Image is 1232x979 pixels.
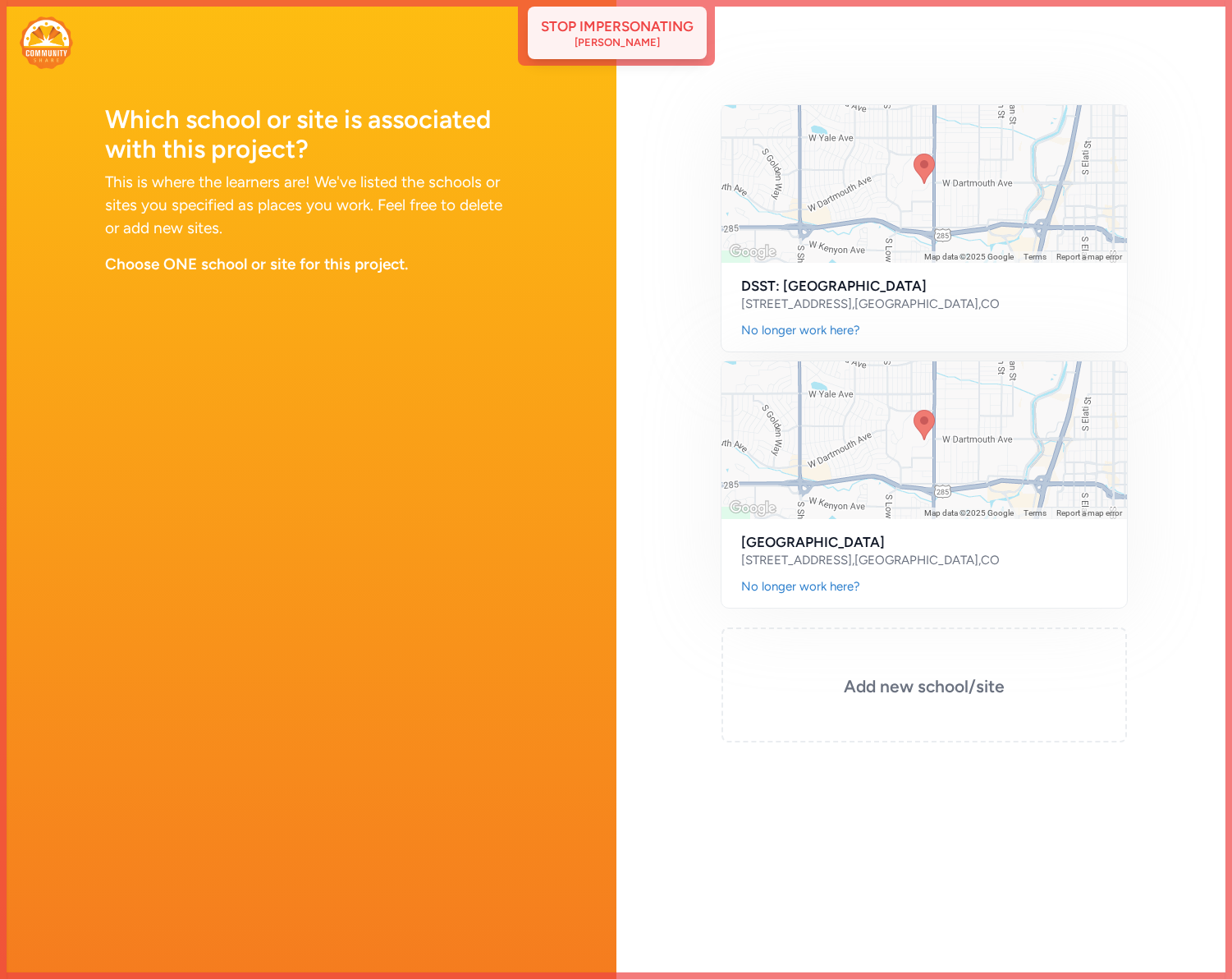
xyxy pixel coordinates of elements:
div: No longer work here? [741,322,860,338]
div: [STREET_ADDRESS] , [GEOGRAPHIC_DATA] , CO [741,552,1000,568]
div: [STREET_ADDRESS] , [GEOGRAPHIC_DATA] , CO [741,296,1000,312]
a: Terms (opens in new tab) [1024,508,1047,517]
img: Google [726,241,780,263]
a: Open this area in Google Maps (opens a new window) [726,241,780,263]
div: This is where the learners are! We've listed the schools or sites you specified as places you wor... [105,171,511,240]
img: Google [726,498,780,519]
a: Terms (opens in new tab) [1024,252,1047,261]
span: Map data ©2025 Google [924,508,1014,517]
a: Open this area in Google Maps (opens a new window) [726,498,780,519]
h1: Which school or site is associated with this project? [105,105,511,164]
div: Choose ONE school or site for this project. [105,253,511,276]
div: Stop impersonating [541,16,694,36]
span: Map data ©2025 Google [924,252,1014,261]
h2: DSST: [GEOGRAPHIC_DATA] [741,276,1108,296]
div: No longer work here? [741,578,860,595]
img: logo [20,16,73,69]
a: Report a map error [1056,252,1122,261]
a: Report a map error [1056,508,1122,517]
div: [PERSON_NAME] [575,36,660,49]
h3: Add new school/site [763,675,1087,698]
h2: [GEOGRAPHIC_DATA] [741,532,1108,552]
